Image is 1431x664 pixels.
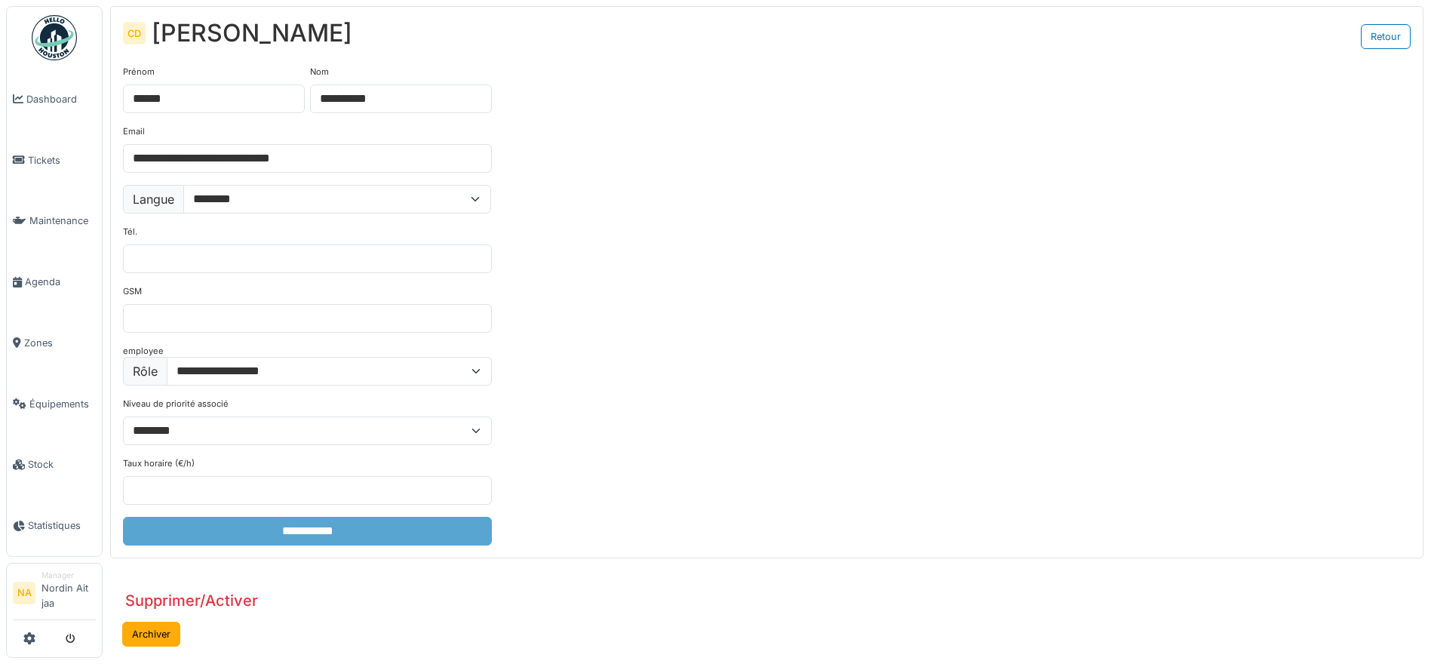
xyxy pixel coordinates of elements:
span: Stock [28,457,96,472]
label: Niveau de priorité associé [123,398,229,410]
li: Nordin Ait jaa [41,570,96,616]
img: Badge_color-CXgf-gQk.svg [32,15,77,60]
label: Tél. [123,226,137,238]
a: Agenda [7,251,102,312]
div: Manager [41,570,96,581]
div: CD [123,22,146,45]
span: Maintenance [29,214,96,228]
span: Équipements [29,397,96,411]
span: Tickets [28,153,96,168]
label: Langue [123,185,184,214]
button: Archiver [122,622,180,647]
h3: Supprimer/Activer [125,592,258,610]
span: Zones [24,336,96,350]
a: Tickets [7,130,102,191]
label: Email [123,125,145,138]
span: Statistiques [28,518,96,533]
form: employee [123,66,492,546]
a: Équipements [7,373,102,435]
label: Nom [310,66,329,78]
label: Taux horaire (€/h) [123,457,195,470]
li: NA [13,582,35,604]
a: Retour [1361,24,1411,49]
a: Dashboard [7,69,102,130]
label: Prénom [123,66,155,78]
label: GSM [123,285,142,298]
div: [PERSON_NAME] [152,19,352,48]
label: Rôle [123,357,167,386]
span: Agenda [25,275,96,289]
a: Zones [7,312,102,373]
a: NA ManagerNordin Ait jaa [13,570,96,620]
span: Dashboard [26,92,96,106]
a: Statistiques [7,495,102,556]
a: Stock [7,435,102,496]
a: Maintenance [7,191,102,252]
